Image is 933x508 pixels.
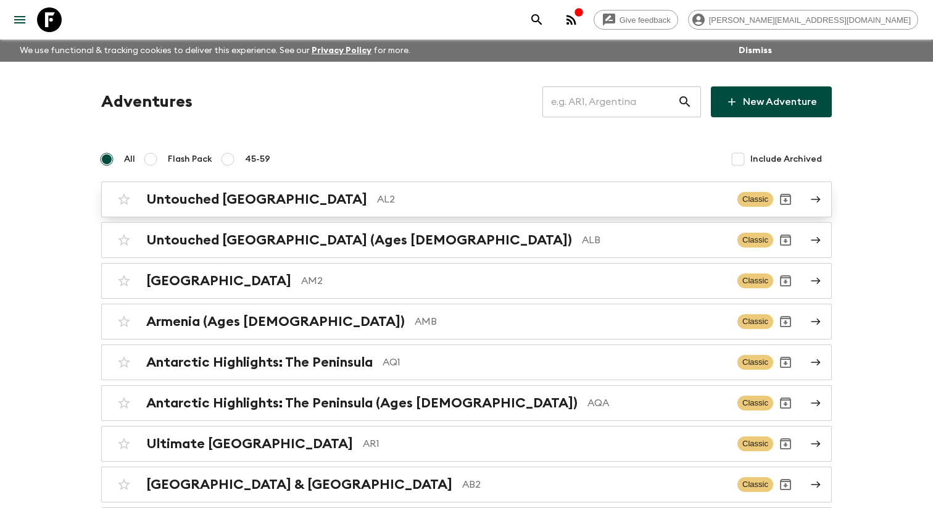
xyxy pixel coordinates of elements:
h2: [GEOGRAPHIC_DATA] [146,273,291,289]
button: menu [7,7,32,32]
button: Archive [773,269,798,293]
a: Privacy Policy [312,46,371,55]
div: [PERSON_NAME][EMAIL_ADDRESS][DOMAIN_NAME] [688,10,918,30]
button: Archive [773,472,798,497]
button: Dismiss [736,42,775,59]
button: search adventures [525,7,549,32]
h2: Armenia (Ages [DEMOGRAPHIC_DATA]) [146,314,405,330]
p: AQ1 [383,355,728,370]
a: Antarctic Highlights: The PeninsulaAQ1ClassicArchive [101,344,832,380]
span: All [124,153,135,165]
p: ALB [582,233,728,248]
button: Archive [773,309,798,334]
p: AMB [415,314,728,329]
h2: [GEOGRAPHIC_DATA] & [GEOGRAPHIC_DATA] [146,477,452,493]
span: Classic [737,396,773,410]
span: Classic [737,436,773,451]
input: e.g. AR1, Argentina [542,85,678,119]
button: Archive [773,187,798,212]
button: Archive [773,431,798,456]
a: Untouched [GEOGRAPHIC_DATA] (Ages [DEMOGRAPHIC_DATA])ALBClassicArchive [101,222,832,258]
h1: Adventures [101,90,193,114]
p: AM2 [301,273,728,288]
h2: Antarctic Highlights: The Peninsula (Ages [DEMOGRAPHIC_DATA]) [146,395,578,411]
h2: Untouched [GEOGRAPHIC_DATA] (Ages [DEMOGRAPHIC_DATA]) [146,232,572,248]
h2: Antarctic Highlights: The Peninsula [146,354,373,370]
p: We use functional & tracking cookies to deliver this experience. See our for more. [15,40,415,62]
span: Classic [737,314,773,329]
span: Classic [737,477,773,492]
span: Classic [737,233,773,248]
a: [GEOGRAPHIC_DATA]AM2ClassicArchive [101,263,832,299]
span: Flash Pack [168,153,212,165]
a: Antarctic Highlights: The Peninsula (Ages [DEMOGRAPHIC_DATA])AQAClassicArchive [101,385,832,421]
h2: Untouched [GEOGRAPHIC_DATA] [146,191,367,207]
a: Give feedback [594,10,678,30]
a: Ultimate [GEOGRAPHIC_DATA]AR1ClassicArchive [101,426,832,462]
button: Archive [773,350,798,375]
span: Classic [737,192,773,207]
a: Armenia (Ages [DEMOGRAPHIC_DATA])AMBClassicArchive [101,304,832,339]
a: Untouched [GEOGRAPHIC_DATA]AL2ClassicArchive [101,181,832,217]
h2: Ultimate [GEOGRAPHIC_DATA] [146,436,353,452]
p: AL2 [377,192,728,207]
span: Give feedback [613,15,678,25]
span: Classic [737,273,773,288]
span: Include Archived [750,153,822,165]
span: Classic [737,355,773,370]
button: Archive [773,391,798,415]
span: [PERSON_NAME][EMAIL_ADDRESS][DOMAIN_NAME] [702,15,918,25]
p: AB2 [462,477,728,492]
button: Archive [773,228,798,252]
a: [GEOGRAPHIC_DATA] & [GEOGRAPHIC_DATA]AB2ClassicArchive [101,467,832,502]
p: AQA [587,396,728,410]
a: New Adventure [711,86,832,117]
p: AR1 [363,436,728,451]
span: 45-59 [245,153,270,165]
